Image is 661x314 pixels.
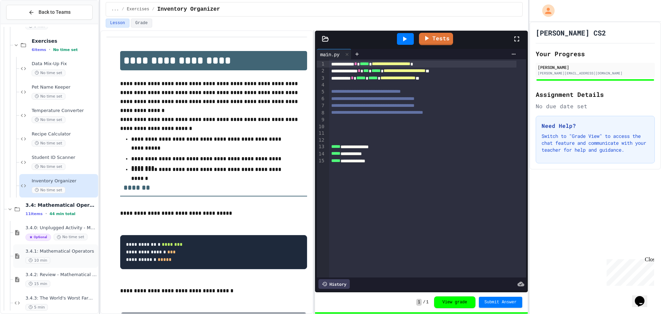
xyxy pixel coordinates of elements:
span: 44 min total [50,212,75,216]
span: 6 items [32,48,46,52]
div: 14 [317,151,325,158]
span: 3.4.2: Review - Mathematical Operators [25,272,97,278]
button: Submit Answer [479,297,522,308]
div: 13 [317,143,325,150]
span: Exercises [32,38,97,44]
span: / [423,300,426,305]
span: 5 min [25,304,48,311]
span: No time set [32,187,65,193]
span: No time set [32,70,65,76]
span: No time set [32,117,65,123]
div: History [318,279,350,289]
span: 15 min [25,281,50,287]
span: • [45,211,47,216]
div: main.py [317,51,343,58]
span: / [152,7,154,12]
span: No time set [32,140,65,146]
span: • [49,47,50,52]
div: 1 [317,61,325,68]
span: No time set [32,163,65,170]
span: Exercises [127,7,149,12]
div: Chat with us now!Close [3,3,48,44]
span: 3.4.0: Unplugged Activity - Mathematical Operators [25,225,97,231]
div: 8 [317,110,325,117]
div: No due date set [536,102,655,110]
span: 3.4: Mathematical Operators [25,202,97,208]
span: 1 [426,300,429,305]
span: 11 items [25,212,43,216]
div: [PERSON_NAME][EMAIL_ADDRESS][DOMAIN_NAME] [538,71,653,76]
span: Recipe Calculator [32,131,97,137]
span: Student ID Scanner [32,155,97,161]
div: 3 [317,75,325,82]
div: 12 [317,137,325,144]
span: Pet Name Keeper [32,84,97,90]
span: Optional [25,234,51,241]
iframe: chat widget [604,256,654,286]
h3: Need Help? [542,122,649,130]
div: 15 [317,158,325,164]
button: Lesson [106,19,129,28]
div: 10 [317,123,325,130]
div: 2 [317,68,325,74]
span: Inventory Organizer [32,178,97,184]
a: Tests [419,33,453,45]
iframe: chat widget [632,286,654,307]
div: 5 [317,89,325,95]
div: 7 [317,102,325,109]
span: No time set [53,48,78,52]
span: 3.4.1: Mathematical Operators [25,249,97,254]
span: / [122,7,124,12]
span: ... [112,7,119,12]
div: 4 [317,82,325,89]
span: 1 [416,299,421,306]
div: 11 [317,130,325,137]
div: main.py [317,49,352,59]
div: 9 [317,117,325,123]
button: Back to Teams [6,5,93,20]
span: Temperature Converter [32,108,97,114]
div: 6 [317,95,325,102]
span: Back to Teams [39,9,71,16]
button: View grade [434,296,475,308]
span: Submit Answer [484,300,517,305]
p: Switch to "Grade View" to access the chat feature and communicate with your teacher for help and ... [542,133,649,153]
span: No time set [54,234,87,240]
span: No time set [32,93,65,100]
span: Inventory Organizer [157,5,220,13]
h2: Assignment Details [536,90,655,99]
button: Grade [131,19,152,28]
div: My Account [535,3,556,19]
span: 10 min [25,257,50,264]
h2: Your Progress [536,49,655,59]
h1: [PERSON_NAME] CS2 [536,28,606,38]
span: 3.4.3: The World's Worst Farmers Market [25,295,97,301]
span: Data Mix-Up Fix [32,61,97,67]
div: [PERSON_NAME] [538,64,653,70]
